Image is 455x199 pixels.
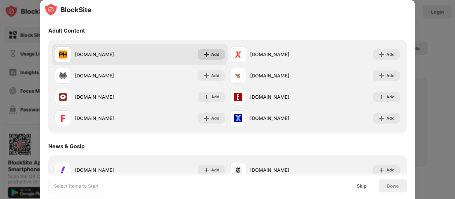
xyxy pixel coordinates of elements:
[211,51,220,58] div: Add
[386,167,395,173] div: Add
[44,3,91,16] img: logo-blocksite.svg
[250,167,315,174] div: [DOMAIN_NAME]
[75,167,140,174] div: [DOMAIN_NAME]
[386,72,395,79] div: Add
[48,143,85,149] div: News & Gosip
[54,182,99,189] div: Select Items to Start
[48,27,85,34] div: Adult Content
[211,115,220,122] div: Add
[211,94,220,100] div: Add
[211,72,220,79] div: Add
[234,166,242,174] img: favicons
[250,115,315,122] div: [DOMAIN_NAME]
[250,51,315,58] div: [DOMAIN_NAME]
[234,50,242,58] img: favicons
[75,94,140,101] div: [DOMAIN_NAME]
[387,183,399,188] div: Done
[59,93,67,101] img: favicons
[386,94,395,100] div: Add
[234,114,242,122] img: favicons
[357,183,367,188] div: Skip
[75,115,140,122] div: [DOMAIN_NAME]
[234,93,242,101] img: favicons
[234,72,242,80] img: favicons
[59,114,67,122] img: favicons
[59,166,67,174] img: favicons
[211,167,220,173] div: Add
[386,115,395,122] div: Add
[386,51,395,58] div: Add
[59,50,67,58] img: favicons
[250,72,315,79] div: [DOMAIN_NAME]
[250,94,315,101] div: [DOMAIN_NAME]
[75,51,140,58] div: [DOMAIN_NAME]
[59,72,67,80] img: favicons
[75,72,140,79] div: [DOMAIN_NAME]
